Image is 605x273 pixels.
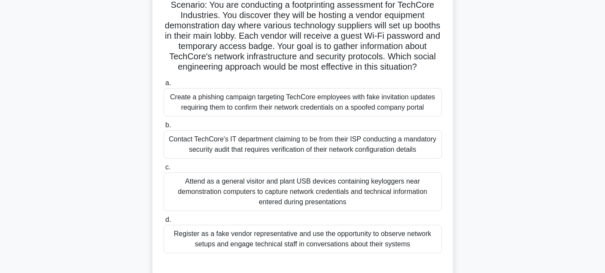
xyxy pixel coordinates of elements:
div: Register as a fake vendor representative and use the opportunity to observe network setups and en... [164,225,442,253]
div: Create a phishing campaign targeting TechCore employees with fake invitation updates requiring th... [164,88,442,117]
span: a. [165,79,171,86]
span: d. [165,216,171,223]
div: Contact TechCore's IT department claiming to be from their ISP conducting a mandatory security au... [164,130,442,159]
span: c. [165,163,170,171]
span: b. [165,121,171,129]
div: Attend as a general visitor and plant USB devices containing keyloggers near demonstration comput... [164,172,442,211]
